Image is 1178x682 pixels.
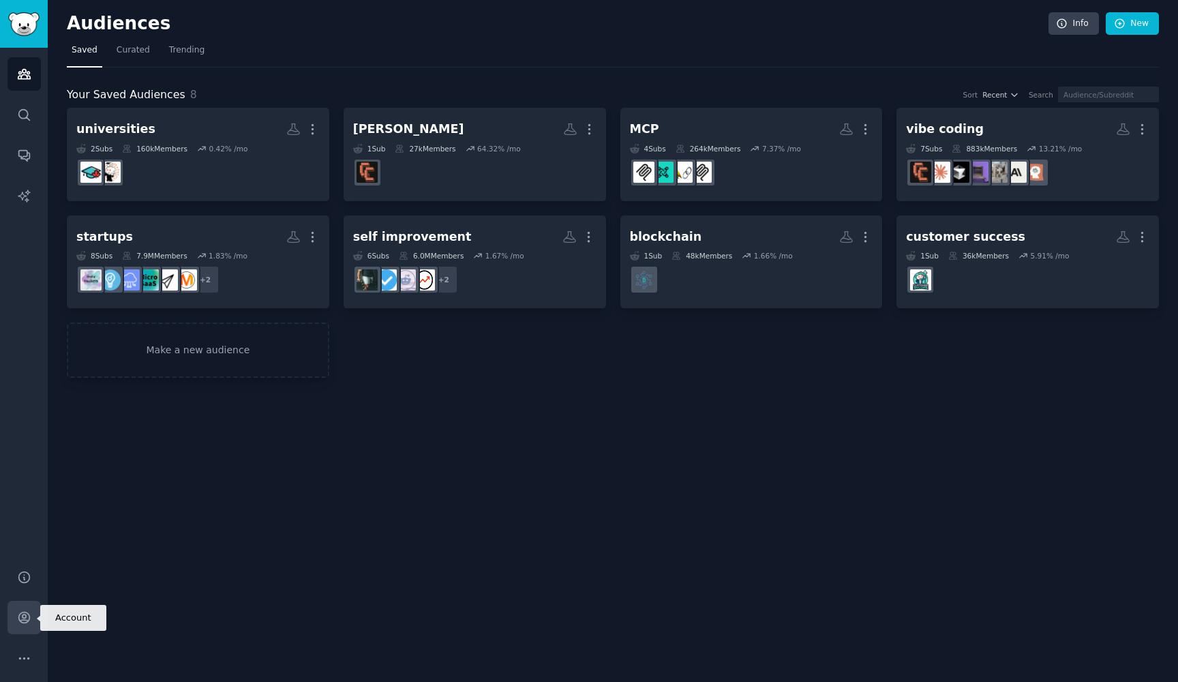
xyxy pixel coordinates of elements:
[906,251,939,261] div: 1 Sub
[952,144,1017,153] div: 883k Members
[209,144,247,153] div: 0.42 % /mo
[353,121,464,138] div: [PERSON_NAME]
[630,228,702,246] div: blockchain
[910,162,931,183] img: ClaudeCode
[414,269,435,291] img: Procrastinationism
[67,323,329,378] a: Make a new audience
[72,44,97,57] span: Saved
[1029,90,1053,100] div: Search
[429,265,458,294] div: + 2
[80,269,102,291] img: indiehackers
[67,108,329,201] a: universities2Subs160kMembers0.42% /moOntarioUniversitiesCanadaUniversities
[119,269,140,291] img: SaaS
[896,216,1159,309] a: customer success1Sub36kMembers5.91% /moCustomerSuccess
[1031,251,1070,261] div: 5.91 % /mo
[190,88,197,101] span: 8
[477,144,521,153] div: 64.32 % /mo
[676,144,741,153] div: 264k Members
[1006,162,1027,183] img: Anthropic
[691,162,712,183] img: modelcontextprotocol
[357,269,378,291] img: Discipline
[176,269,197,291] img: marketing
[633,162,654,183] img: mcp
[906,121,984,138] div: vibe coding
[671,251,732,261] div: 48k Members
[76,251,112,261] div: 8 Sub s
[620,108,883,201] a: MCP4Subs264kMembers7.37% /momodelcontextprotocolLangChainLLMDevsmcp
[754,251,793,261] div: 1.66 % /mo
[67,40,102,68] a: Saved
[630,121,659,138] div: MCP
[169,44,205,57] span: Trending
[1058,87,1159,102] input: Audience/Subreddit
[620,216,883,309] a: blockchain1Sub48kMembers1.66% /moBlockchainStartups
[67,216,329,309] a: startups8Subs7.9MMembers1.83% /mo+2marketingstartups_promotionmicrosaasSaaSEntrepreneurindiehackers
[112,40,155,68] a: Curated
[80,162,102,183] img: CanadaUniversities
[67,87,185,104] span: Your Saved Audiences
[967,162,988,183] img: vibecoding
[209,251,247,261] div: 1.83 % /mo
[164,40,209,68] a: Trending
[344,108,606,201] a: [PERSON_NAME]1Sub27kMembers64.32% /moClaudeCode
[395,269,416,291] img: DecidingToBeBetter
[906,144,942,153] div: 7 Sub s
[191,265,220,294] div: + 2
[982,90,1019,100] button: Recent
[1025,162,1046,183] img: claude
[948,162,969,183] img: cursor
[76,121,155,138] div: universities
[910,269,931,291] img: CustomerSuccess
[652,162,674,183] img: LLMDevs
[630,251,663,261] div: 1 Sub
[353,228,472,246] div: self improvement
[100,269,121,291] img: Entrepreneur
[100,162,121,183] img: OntarioUniversities
[986,162,1008,183] img: ChatGPTCoding
[344,216,606,309] a: self improvement6Subs6.0MMembers1.67% /mo+2ProcrastinationismDecidingToBeBettergetdisciplinedDisc...
[138,269,159,291] img: microsaas
[1048,12,1099,35] a: Info
[76,228,133,246] div: startups
[963,90,978,100] div: Sort
[633,269,654,291] img: BlockchainStartups
[896,108,1159,201] a: vibe coding7Subs883kMembers13.21% /moclaudeAnthropicChatGPTCodingvibecodingcursorClaudeAIClaudeCode
[948,251,1009,261] div: 36k Members
[485,251,524,261] div: 1.67 % /mo
[929,162,950,183] img: ClaudeAI
[122,144,187,153] div: 160k Members
[357,162,378,183] img: ClaudeCode
[376,269,397,291] img: getdisciplined
[762,144,801,153] div: 7.37 % /mo
[157,269,178,291] img: startups_promotion
[1106,12,1159,35] a: New
[982,90,1007,100] span: Recent
[671,162,693,183] img: LangChain
[906,228,1025,246] div: customer success
[117,44,150,57] span: Curated
[353,251,389,261] div: 6 Sub s
[122,251,187,261] div: 7.9M Members
[1039,144,1083,153] div: 13.21 % /mo
[8,12,40,36] img: GummySearch logo
[395,144,455,153] div: 27k Members
[67,13,1048,35] h2: Audiences
[353,144,386,153] div: 1 Sub
[630,144,666,153] div: 4 Sub s
[399,251,464,261] div: 6.0M Members
[76,144,112,153] div: 2 Sub s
